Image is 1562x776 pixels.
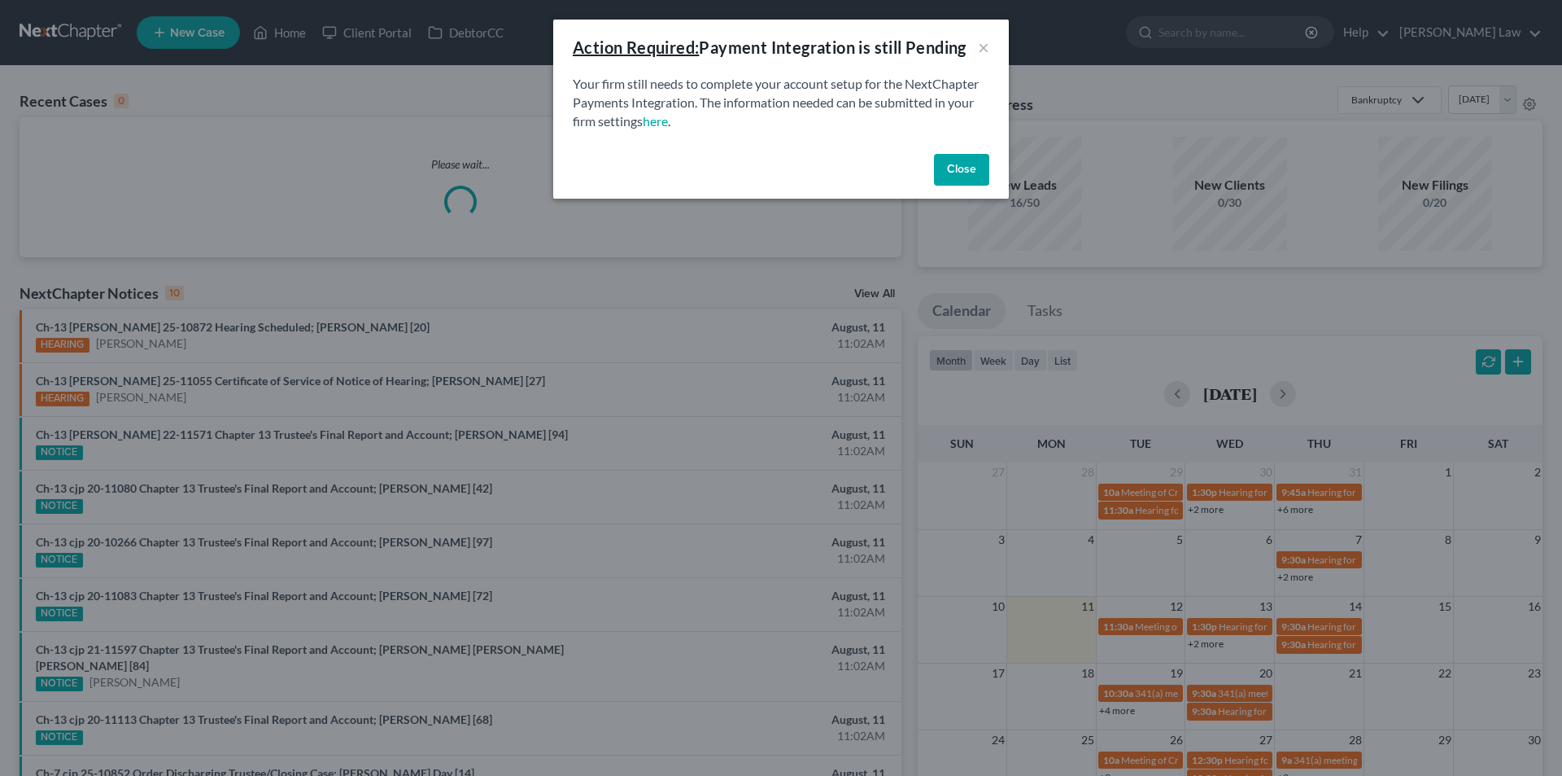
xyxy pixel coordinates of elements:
[573,36,966,59] div: Payment Integration is still Pending
[573,75,989,131] p: Your firm still needs to complete your account setup for the NextChapter Payments Integration. Th...
[573,37,699,57] u: Action Required:
[934,154,989,186] button: Close
[643,113,668,129] a: here
[978,37,989,57] button: ×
